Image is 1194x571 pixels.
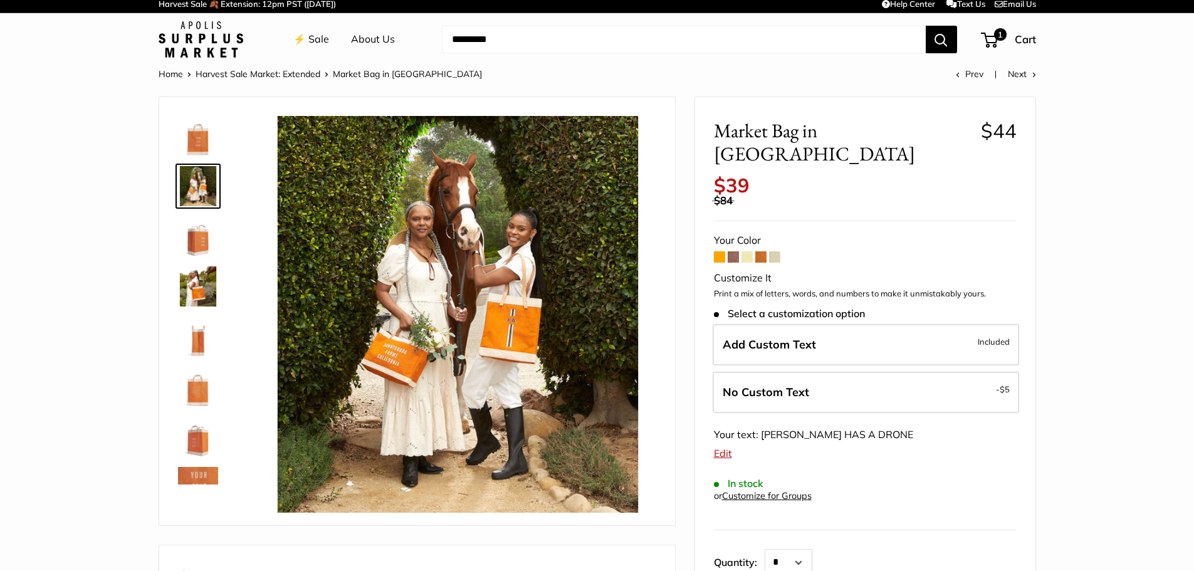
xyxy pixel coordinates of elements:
a: description_Seal of authenticity printed on the backside of every bag. [175,364,221,409]
input: Search... [442,26,926,53]
span: Market Bag in [GEOGRAPHIC_DATA] [333,68,482,80]
span: No Custom Text [723,385,809,399]
p: Print a mix of letters, words, and numbers to make it unmistakably yours. [714,288,1017,300]
div: Your Color [714,231,1017,250]
span: In stock [714,478,763,490]
button: Search [926,26,957,53]
a: Market Bag in Citrus [175,164,221,209]
a: Market Bag in Citrus [175,214,221,259]
span: $44 [981,118,1017,143]
a: description_13" wide, 18" high, 8" deep; handles: 3.5" [175,314,221,359]
a: Home [159,68,183,80]
span: Your text: [PERSON_NAME] HAS A DRONE [714,428,913,441]
span: Add Custom Text [723,337,816,352]
span: - [996,382,1010,397]
a: Prev [956,68,983,80]
img: Market Bag in Citrus [178,216,218,256]
img: Market Bag in Citrus [178,166,218,206]
a: Harvest Sale Market: Extended [196,68,320,80]
span: $39 [714,173,750,197]
a: Market Bag in Citrus [175,264,221,309]
span: $84 [714,194,733,207]
a: Edit [714,447,732,459]
img: description_13" wide, 18" high, 8" deep; handles: 3.5" [178,317,218,357]
img: Apolis: Surplus Market [159,21,243,58]
label: Add Custom Text [713,324,1019,365]
img: Market Bag in Citrus [178,417,218,457]
div: Customize It [714,269,1017,288]
span: Select a customization option [714,308,865,320]
nav: Breadcrumb [159,66,482,82]
div: or [714,488,812,505]
img: Market Bag in Citrus [259,116,656,513]
img: Market Bag in Citrus [178,266,218,306]
a: Market Bag in Citrus [175,414,221,459]
span: 1 [993,28,1006,41]
img: description_Make it yours with custom, printed text. [178,116,218,156]
span: Market Bag in [GEOGRAPHIC_DATA] [714,119,971,165]
a: Customize for Groups [722,490,812,501]
span: Included [978,334,1010,349]
a: 1 Cart [982,29,1036,50]
a: ⚡️ Sale [293,30,329,49]
img: description_Custom printed text with eco-friendly ink. [178,467,218,507]
span: $5 [1000,384,1010,394]
label: Leave Blank [713,372,1019,413]
a: About Us [351,30,395,49]
a: Next [1008,68,1036,80]
img: description_Seal of authenticity printed on the backside of every bag. [178,367,218,407]
span: Cart [1015,33,1036,46]
a: description_Custom printed text with eco-friendly ink. [175,464,221,510]
a: description_Make it yours with custom, printed text. [175,113,221,159]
